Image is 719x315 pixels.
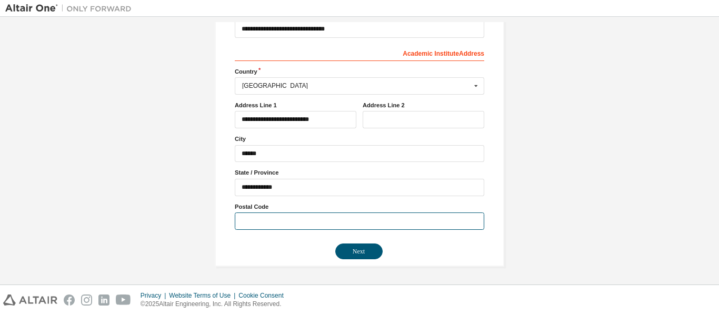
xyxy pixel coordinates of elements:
[169,291,238,300] div: Website Terms of Use
[5,3,137,14] img: Altair One
[238,291,289,300] div: Cookie Consent
[64,294,75,306] img: facebook.svg
[116,294,131,306] img: youtube.svg
[235,67,484,76] label: Country
[141,300,290,309] p: © 2025 Altair Engineering, Inc. All Rights Reserved.
[98,294,109,306] img: linkedin.svg
[81,294,92,306] img: instagram.svg
[242,83,471,89] div: [GEOGRAPHIC_DATA]
[335,243,383,259] button: Next
[235,101,356,109] label: Address Line 1
[363,101,484,109] label: Address Line 2
[141,291,169,300] div: Privacy
[235,202,484,211] label: Postal Code
[235,168,484,177] label: State / Province
[235,135,484,143] label: City
[3,294,57,306] img: altair_logo.svg
[235,44,484,61] div: Academic Institute Address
